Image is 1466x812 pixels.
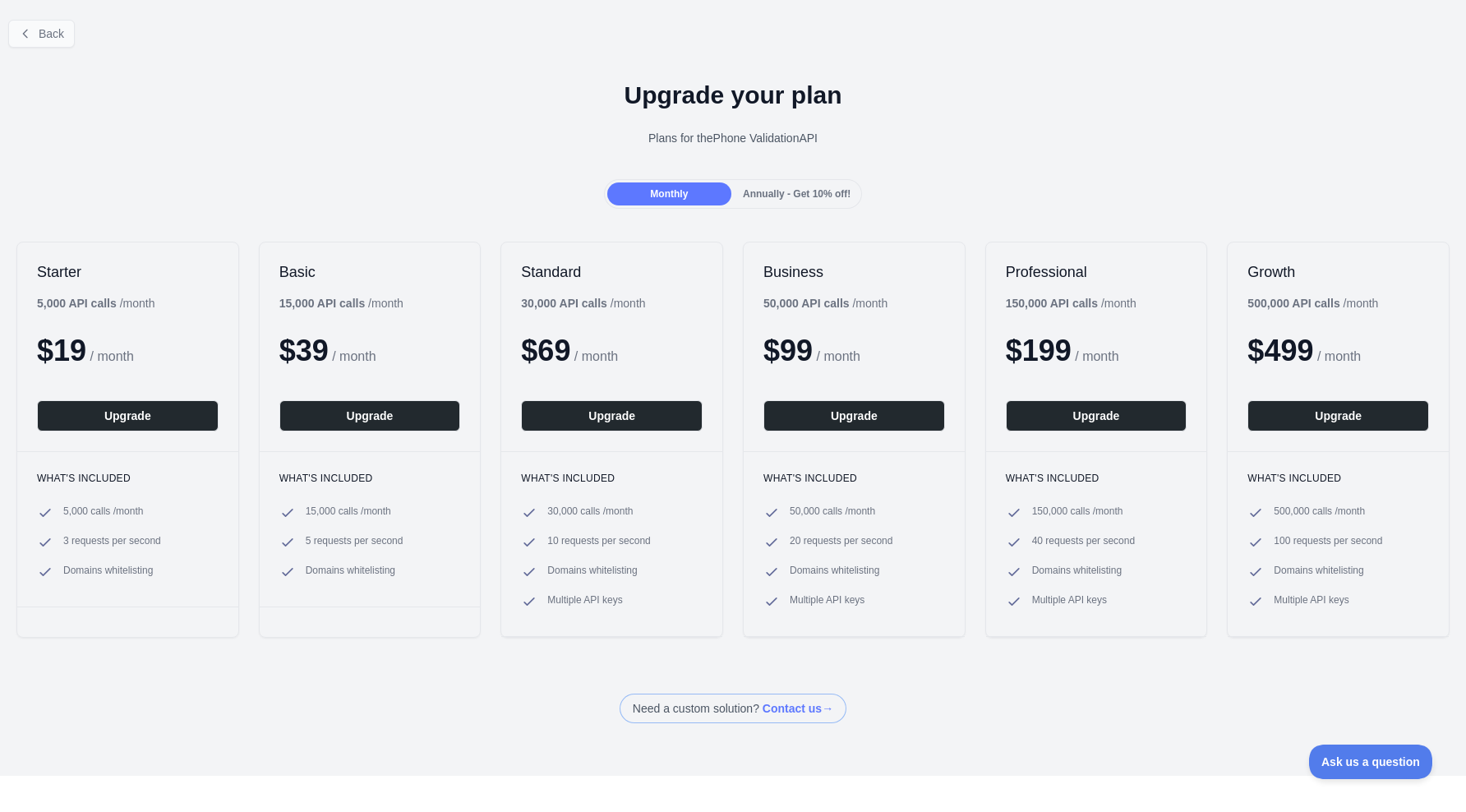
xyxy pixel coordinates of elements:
span: $ 199 [1006,334,1072,367]
h2: Business [763,262,945,282]
iframe: Toggle Customer Support [1309,745,1433,779]
span: $ 69 [521,334,570,367]
h2: Standard [521,262,703,282]
b: 30,000 API calls [521,297,607,310]
div: / month [763,295,887,311]
span: $ 99 [763,334,813,367]
h2: Professional [1006,262,1187,282]
div: / month [521,295,645,311]
div: / month [1006,295,1136,311]
b: 150,000 API calls [1006,297,1098,310]
b: 50,000 API calls [763,297,850,310]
